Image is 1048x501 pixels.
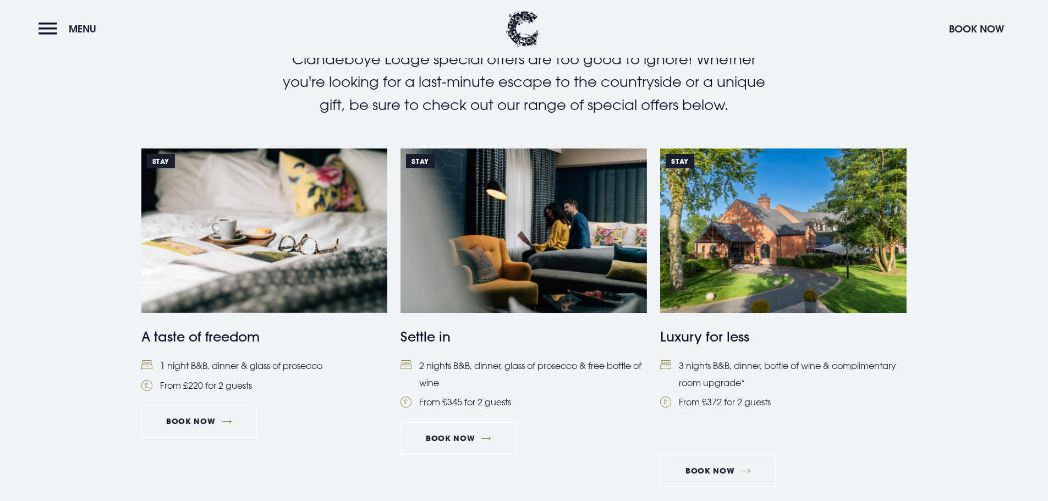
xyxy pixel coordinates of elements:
h4: A taste of freedom [141,327,388,346]
li: From £220 for 2 guests [141,377,388,394]
li: 1 night B&B, dinner & glass of prosecco [141,357,388,374]
li: 3 nights B&B, dinner, bottle of wine & complimentary room upgrade* [660,357,907,391]
img: Pound Coin [400,397,411,408]
a: Book Now [141,405,257,438]
img: https://clandeboyelodge.s3-assets.com/offer-thumbnails/Luxury-for-less-special-offer.png [660,148,907,312]
img: https://clandeboyelodge.s3-assets.com/offer-thumbnails/taste-of-freedom-special-offers-2025.png [141,148,388,312]
span: Stay [406,154,434,168]
li: 2 nights B&B, dinner, glass of prosecco & free bottle of wine [400,357,647,391]
img: Bed [660,360,671,370]
button: Menu [39,17,102,41]
h4: Luxury for less [660,327,907,346]
img: Bed [400,360,411,370]
img: Pound Coin [660,397,671,408]
span: Stay [666,154,694,168]
a: Stay https://clandeboyelodge.s3-assets.com/offer-thumbnails/taste-of-freedom-special-offers-2025.... [141,148,388,394]
a: Stay https://clandeboyelodge.s3-assets.com/offer-thumbnails/Luxury-for-less-special-offer.png Lux... [660,148,907,438]
span: Menu [69,23,96,35]
img: Clandeboye Lodge [506,11,539,47]
button: Book Now [943,17,1009,41]
p: Clandeboye Lodge special offers are too good to ignore! Whether you're looking for a last-minute ... [271,48,777,117]
h4: Settle in [400,327,647,346]
a: Stay https://clandeboyelodge.s3-assets.com/offer-thumbnails/Settle-In-464x309.jpg Settle in Bed2 ... [400,148,647,410]
a: Book Now [660,454,776,487]
span: Stay [147,154,175,168]
img: Pound Coin [141,380,152,391]
img: Bed [141,360,152,370]
a: Book Now [400,422,516,455]
li: From £345 for 2 guests [400,394,647,410]
li: From £372 for 2 guests [660,394,907,410]
img: https://clandeboyelodge.s3-assets.com/offer-thumbnails/Settle-In-464x309.jpg [400,148,647,312]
